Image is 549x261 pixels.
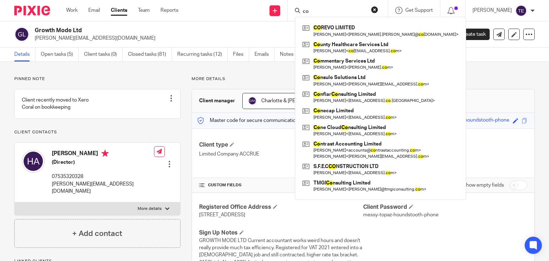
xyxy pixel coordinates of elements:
h4: Sign Up Notes [199,229,363,237]
h4: [PERSON_NAME] [52,150,154,159]
span: [STREET_ADDRESS] [199,212,245,217]
h3: Client manager [199,97,235,104]
h4: CUSTOM FIELDS [199,182,363,188]
h4: Client Password [363,203,527,211]
a: Email [88,7,100,14]
p: Master code for secure communications and files [197,117,321,124]
h5: (Director) [52,159,154,166]
i: Primary [102,150,109,157]
p: Pinned note [14,76,180,82]
img: svg%3E [22,150,45,173]
img: Pixie [14,6,50,15]
img: svg%3E [14,27,29,42]
a: Clients [111,7,127,14]
h4: Client type [199,141,363,149]
label: Show empty fields [463,182,504,189]
div: messy-topaz-houndstooth-phone [434,117,509,125]
span: Get Support [405,8,433,13]
a: Team [138,7,150,14]
a: Emails [254,48,274,61]
p: More details [138,206,162,212]
a: Client tasks (0) [84,48,123,61]
a: Notes (7) [280,48,306,61]
p: [PERSON_NAME] [473,7,512,14]
a: Create task [448,29,490,40]
h4: Registered Office Address [199,203,363,211]
input: Search [302,9,366,15]
a: Files [233,48,249,61]
span: messy-topaz-houndstooth-phone [363,212,439,217]
p: More details [192,76,535,82]
a: Closed tasks (81) [128,48,172,61]
a: Open tasks (5) [41,48,79,61]
a: Work [66,7,78,14]
p: 07535320328 [52,173,154,180]
p: [PERSON_NAME][EMAIL_ADDRESS][DOMAIN_NAME] [35,35,437,42]
a: Reports [160,7,178,14]
span: Charlotte & [PERSON_NAME] Accrue [261,98,345,103]
button: Clear [371,6,378,13]
img: svg%3E [515,5,527,16]
a: Details [14,48,35,61]
p: Limited Company ACCRUE [199,151,363,158]
h2: Growth Mode Ltd [35,27,357,34]
p: Client contacts [14,129,180,135]
p: [PERSON_NAME][EMAIL_ADDRESS][DOMAIN_NAME] [52,181,154,195]
a: Recurring tasks (12) [177,48,228,61]
h4: + Add contact [72,228,122,239]
img: svg%3E [248,97,257,105]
